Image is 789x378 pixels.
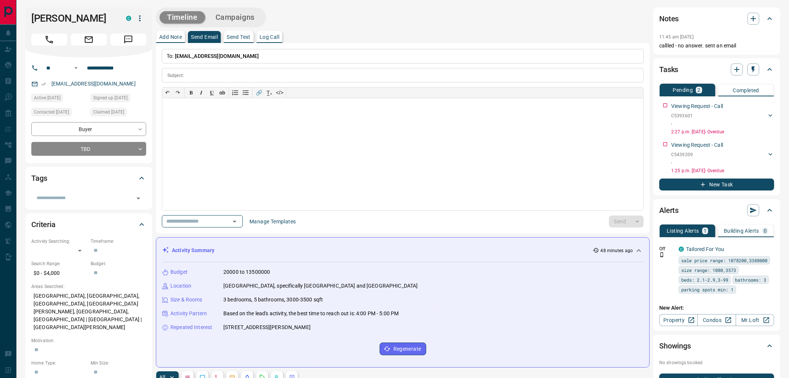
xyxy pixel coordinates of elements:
[609,216,644,227] div: split button
[241,87,251,98] button: Bullet list
[170,268,188,276] p: Budget
[230,87,241,98] button: Numbered list
[219,90,225,96] s: ab
[31,108,87,118] div: Thu Sep 23 2021
[260,34,279,40] p: Log Call
[91,260,146,267] p: Budget:
[659,201,774,219] div: Alerts
[72,63,81,72] button: Open
[167,72,184,79] p: Subject:
[697,87,700,93] p: 2
[162,87,173,98] button: ↶
[133,193,144,204] button: Open
[41,81,46,87] svg: Email Verified
[162,244,643,257] div: Activity Summary48 minutes ago
[659,304,774,312] p: New Alert:
[735,276,766,283] span: bathrooms: 3
[380,343,426,355] button: Regenerate
[671,158,693,165] p: ,
[223,323,311,331] p: [STREET_ADDRESS][PERSON_NAME]
[186,87,196,98] button: 𝐁
[264,87,274,98] button: T̲ₓ
[91,108,146,118] div: Thu Jul 24 2025
[31,172,47,184] h2: Tags
[31,34,67,46] span: Call
[671,102,723,110] p: Viewing Request - Call
[659,204,679,216] h2: Alerts
[31,219,56,230] h2: Criteria
[671,112,693,119] p: C5393601
[93,108,124,116] span: Claimed [DATE]
[34,108,69,116] span: Contacted [DATE]
[671,150,774,166] div: C5439209,
[31,290,146,334] p: [GEOGRAPHIC_DATA], [GEOGRAPHIC_DATA], [GEOGRAPHIC_DATA], [GEOGRAPHIC_DATA][PERSON_NAME], [GEOGRAP...
[160,11,205,24] button: Timeline
[659,252,664,257] svg: Push Notification Only
[31,12,115,24] h1: [PERSON_NAME]
[223,268,270,276] p: 20000 to 13500000
[31,142,146,156] div: TBD
[659,179,774,190] button: New Task
[667,228,699,233] p: Listing Alerts
[274,87,285,98] button: </>
[210,90,214,96] span: 𝐔
[673,87,693,93] p: Pending
[173,87,183,98] button: ↷
[724,228,759,233] p: Building Alerts
[223,310,399,317] p: Based on the lead's activity, the best time to reach out is: 4:00 PM - 5:00 PM
[671,141,723,149] p: Viewing Request - Call
[681,276,728,283] span: beds: 2.1-2.9,3-99
[31,94,87,104] div: Tue Jul 29 2025
[671,119,693,126] p: ,
[31,169,146,187] div: Tags
[170,296,202,304] p: Size & Rooms
[31,267,87,279] p: $0 - $4,000
[31,238,87,245] p: Actively Searching:
[679,247,684,252] div: condos.ca
[208,11,262,24] button: Campaigns
[659,61,774,78] div: Tasks
[170,282,191,290] p: Location
[659,337,774,355] div: Showings
[671,111,774,127] div: C5393601,
[31,216,146,233] div: Criteria
[254,87,264,98] button: 🔗
[659,13,679,25] h2: Notes
[34,94,60,102] span: Active [DATE]
[671,128,774,135] p: 2:27 p.m. [DATE] - Overdue
[600,247,633,254] p: 48 minutes ago
[671,151,693,158] p: C5439209
[217,87,227,98] button: ab
[659,314,698,326] a: Property
[71,34,107,46] span: Email
[175,53,259,59] span: [EMAIL_ADDRESS][DOMAIN_NAME]
[172,247,214,254] p: Activity Summary
[659,340,691,352] h2: Showings
[93,94,128,102] span: Signed up [DATE]
[162,49,644,63] p: To:
[681,266,736,274] span: size range: 1080,3573
[659,34,694,40] p: 11:45 am [DATE]
[736,314,774,326] a: Mr.Loft
[671,167,774,174] p: 1:25 p.m. [DATE] - Overdue
[223,282,418,290] p: [GEOGRAPHIC_DATA], specifically [GEOGRAPHIC_DATA] and [GEOGRAPHIC_DATA]
[91,360,146,366] p: Min Size:
[31,283,146,290] p: Areas Searched:
[159,34,182,40] p: Add Note
[31,337,146,344] p: Motivation:
[686,246,724,252] a: Tailored For You
[659,359,774,366] p: No showings booked
[704,228,707,233] p: 1
[110,34,146,46] span: Message
[227,34,251,40] p: Send Text
[245,216,300,227] button: Manage Templates
[764,228,767,233] p: 0
[51,81,136,87] a: [EMAIL_ADDRESS][DOMAIN_NAME]
[659,10,774,28] div: Notes
[196,87,207,98] button: 𝑰
[91,238,146,245] p: Timeframe:
[681,257,767,264] span: sale price range: 1078200,3388000
[191,34,218,40] p: Send Email
[681,286,733,293] span: parking spots min: 1
[170,310,207,317] p: Activity Pattern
